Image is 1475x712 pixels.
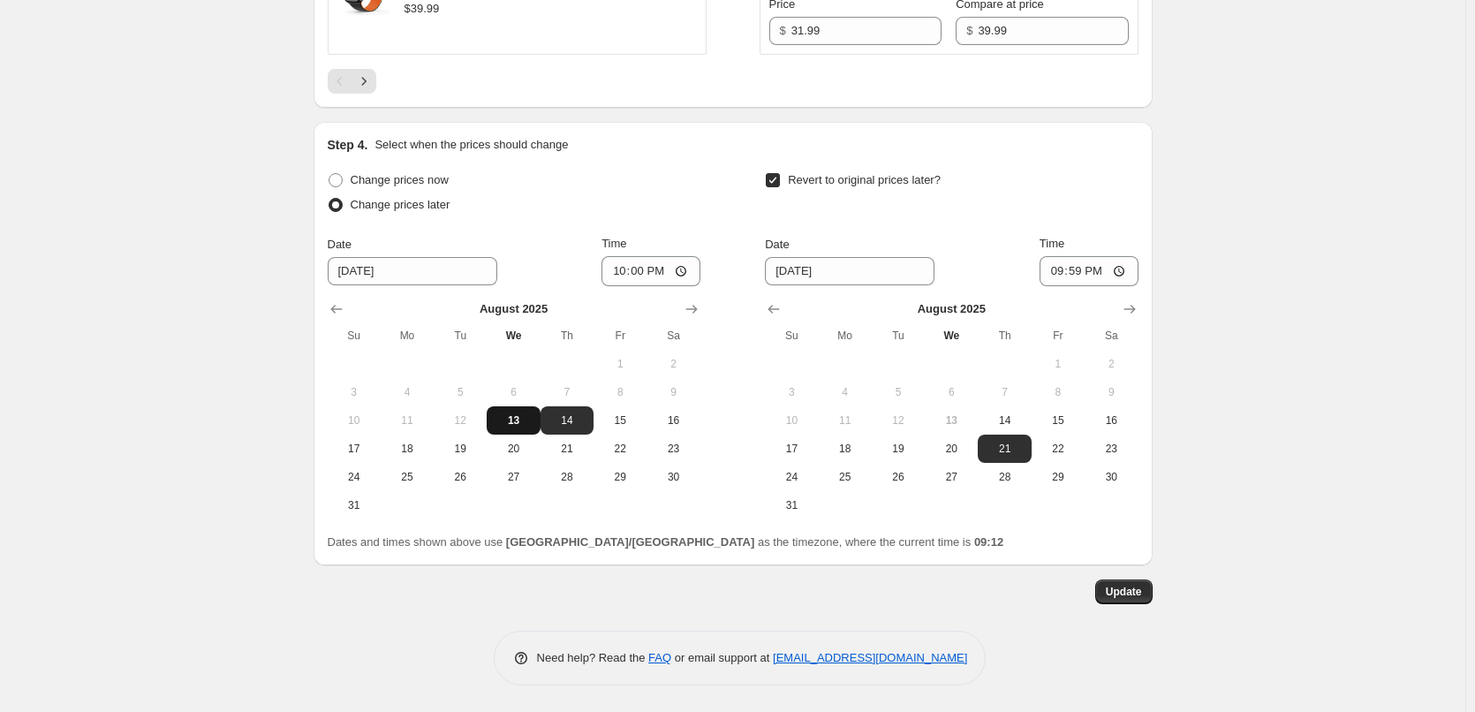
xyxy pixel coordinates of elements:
button: Today Wednesday August 13 2025 [487,406,540,435]
span: 5 [441,385,480,399]
button: Sunday August 17 2025 [765,435,818,463]
span: 4 [826,385,865,399]
button: Show previous month, July 2025 [761,297,786,322]
span: Date [328,238,352,251]
span: 7 [548,385,586,399]
span: or email support at [671,651,773,664]
span: 6 [932,385,971,399]
button: Saturday August 23 2025 [647,435,700,463]
span: 20 [932,442,971,456]
span: 4 [388,385,427,399]
span: 30 [654,470,692,484]
span: Need help? Read the [537,651,649,664]
button: Tuesday August 5 2025 [872,378,925,406]
button: Tuesday August 26 2025 [434,463,487,491]
button: Monday August 18 2025 [819,435,872,463]
span: Time [601,237,626,250]
span: 10 [772,413,811,428]
span: 13 [494,413,533,428]
span: Th [548,329,586,343]
button: Friday August 1 2025 [594,350,647,378]
span: 12 [441,413,480,428]
th: Thursday [541,322,594,350]
button: Sunday August 24 2025 [328,463,381,491]
span: We [494,329,533,343]
button: Sunday August 10 2025 [328,406,381,435]
button: Wednesday August 27 2025 [925,463,978,491]
span: 8 [601,385,639,399]
span: 28 [985,470,1024,484]
th: Wednesday [487,322,540,350]
button: Sunday August 3 2025 [328,378,381,406]
span: 17 [335,442,374,456]
span: 28 [548,470,586,484]
th: Wednesday [925,322,978,350]
button: Friday August 8 2025 [1032,378,1085,406]
th: Tuesday [434,322,487,350]
span: Tu [441,329,480,343]
span: 16 [654,413,692,428]
span: Date [765,238,789,251]
b: [GEOGRAPHIC_DATA]/[GEOGRAPHIC_DATA] [506,535,754,549]
span: 3 [335,385,374,399]
span: 23 [654,442,692,456]
span: 29 [1039,470,1078,484]
span: 1 [601,357,639,371]
span: 31 [335,498,374,512]
span: $ [780,24,786,37]
button: Sunday August 24 2025 [765,463,818,491]
button: Thursday August 7 2025 [978,378,1031,406]
p: Select when the prices should change [374,136,568,154]
button: Friday August 22 2025 [1032,435,1085,463]
h2: Step 4. [328,136,368,154]
span: 15 [1039,413,1078,428]
th: Monday [381,322,434,350]
button: Saturday August 9 2025 [647,378,700,406]
button: Today Wednesday August 13 2025 [925,406,978,435]
button: Tuesday August 19 2025 [434,435,487,463]
th: Friday [1032,322,1085,350]
input: 8/13/2025 [328,257,497,285]
span: Update [1106,585,1142,599]
button: Monday August 11 2025 [381,406,434,435]
input: 12:00 [601,256,700,286]
button: Saturday August 2 2025 [647,350,700,378]
button: Sunday August 10 2025 [765,406,818,435]
span: 18 [826,442,865,456]
button: Thursday August 14 2025 [541,406,594,435]
span: 31 [772,498,811,512]
button: Monday August 11 2025 [819,406,872,435]
b: 09:12 [974,535,1003,549]
button: Thursday August 7 2025 [541,378,594,406]
span: 19 [879,442,918,456]
button: Wednesday August 27 2025 [487,463,540,491]
span: Change prices now [351,173,449,186]
span: 9 [654,385,692,399]
button: Friday August 8 2025 [594,378,647,406]
span: 21 [985,442,1024,456]
a: FAQ [648,651,671,664]
button: Saturday August 30 2025 [1085,463,1138,491]
button: Friday August 29 2025 [594,463,647,491]
input: 8/13/2025 [765,257,934,285]
button: Sunday August 31 2025 [765,491,818,519]
th: Saturday [1085,322,1138,350]
span: 15 [601,413,639,428]
span: 25 [388,470,427,484]
span: Sa [1092,329,1131,343]
button: Saturday August 30 2025 [647,463,700,491]
span: Tu [879,329,918,343]
button: Monday August 25 2025 [381,463,434,491]
span: 11 [826,413,865,428]
span: 3 [772,385,811,399]
button: Saturday August 2 2025 [1085,350,1138,378]
span: Mo [826,329,865,343]
span: Time [1040,237,1064,250]
span: 24 [335,470,374,484]
button: Thursday August 28 2025 [541,463,594,491]
th: Monday [819,322,872,350]
button: Tuesday August 5 2025 [434,378,487,406]
button: Update [1095,579,1153,604]
th: Tuesday [872,322,925,350]
button: Friday August 1 2025 [1032,350,1085,378]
